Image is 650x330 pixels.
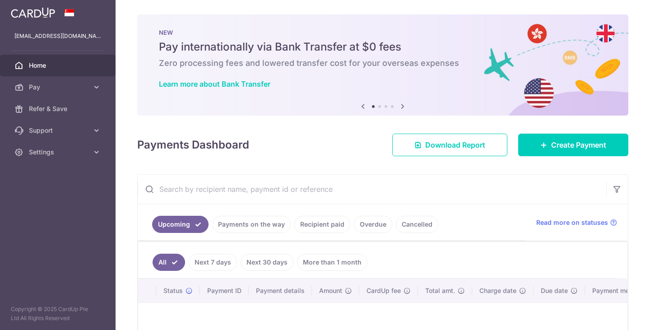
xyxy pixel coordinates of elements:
[29,148,88,157] span: Settings
[29,83,88,92] span: Pay
[319,286,342,295] span: Amount
[137,137,249,153] h4: Payments Dashboard
[29,126,88,135] span: Support
[159,58,607,69] h6: Zero processing fees and lowered transfer cost for your overseas expenses
[14,32,101,41] p: [EMAIL_ADDRESS][DOMAIN_NAME]
[425,286,455,295] span: Total amt.
[367,286,401,295] span: CardUp fee
[159,29,607,36] p: NEW
[212,216,291,233] a: Payments on the way
[11,7,55,18] img: CardUp
[189,254,237,271] a: Next 7 days
[138,175,606,204] input: Search by recipient name, payment id or reference
[518,134,628,156] a: Create Payment
[163,286,183,295] span: Status
[551,139,606,150] span: Create Payment
[425,139,485,150] span: Download Report
[137,14,628,116] img: Bank transfer banner
[249,279,312,302] th: Payment details
[152,216,209,233] a: Upcoming
[294,216,350,233] a: Recipient paid
[479,286,516,295] span: Charge date
[536,218,608,227] span: Read more on statuses
[297,254,367,271] a: More than 1 month
[541,286,568,295] span: Due date
[354,216,392,233] a: Overdue
[392,134,507,156] a: Download Report
[536,218,617,227] a: Read more on statuses
[159,79,270,88] a: Learn more about Bank Transfer
[396,216,438,233] a: Cancelled
[200,279,249,302] th: Payment ID
[29,61,88,70] span: Home
[153,254,185,271] a: All
[29,104,88,113] span: Refer & Save
[241,254,293,271] a: Next 30 days
[159,40,607,54] h5: Pay internationally via Bank Transfer at $0 fees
